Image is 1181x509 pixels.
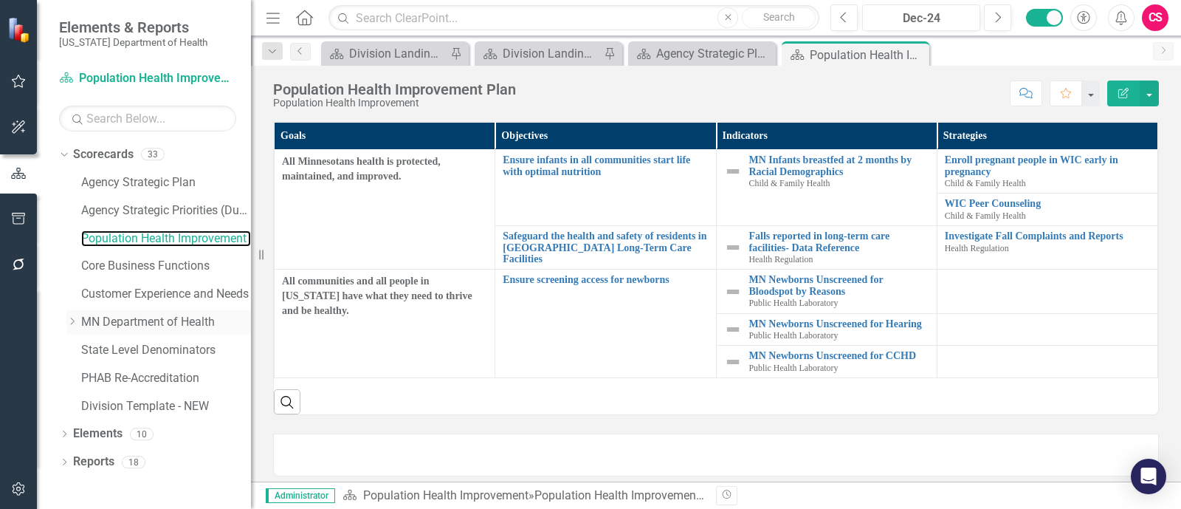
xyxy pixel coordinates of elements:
[749,363,839,373] span: Public Health Laboratory
[656,44,772,63] div: Agency Strategic Plan
[937,226,1157,270] td: Double-Click to Edit Right Click for Context Menu
[724,283,742,301] img: Not Defined
[632,44,772,63] a: Agency Strategic Plan
[325,44,447,63] a: Division Landing Page
[763,11,795,23] span: Search
[495,150,716,226] td: Double-Click to Edit Right Click for Context Menu
[716,313,937,346] td: Double-Click to Edit Right Click for Context Menu
[141,148,165,161] div: 33
[716,346,937,378] td: Double-Click to Edit Right Click for Context Menu
[81,230,251,247] a: Population Health Improvement
[81,202,251,219] a: Agency Strategic Priorities (Duplicate)
[749,330,839,341] span: Public Health Laboratory
[862,4,980,31] button: Dec-24
[749,318,929,329] a: MN Newborns Unscreened for Hearing
[275,150,495,270] td: Double-Click to Edit
[724,163,742,180] img: Not Defined
[59,106,236,131] input: Search Below...
[503,44,600,63] div: Division Landing Page
[363,488,528,502] a: Population Health Improvement
[266,488,335,503] span: Administrator
[275,270,495,378] td: Double-Click to Edit
[724,353,742,371] img: Not Defined
[59,36,207,48] small: [US_STATE] Department of Health
[867,10,975,27] div: Dec-24
[749,254,813,264] span: Health Regulation
[1142,4,1168,31] button: CS
[503,154,708,177] a: Ensure infants in all communities start life with optimal nutrition
[81,286,251,303] a: Customer Experience and Needs
[716,270,937,313] td: Double-Click to Edit Right Click for Context Menu
[282,274,487,318] span: All communities and all people in [US_STATE] have what they need to thrive and be healthy.
[7,16,33,42] img: ClearPoint Strategy
[81,370,251,387] a: PHAB Re-Accreditation
[724,239,742,256] img: Not Defined
[349,44,447,63] div: Division Landing Page
[716,226,937,270] td: Double-Click to Edit Right Click for Context Menu
[945,178,1026,188] span: Child & Family Health
[742,7,816,28] button: Search
[478,44,600,63] a: Division Landing Page
[749,230,929,253] a: Falls reported in long-term care facilities- Data Reference
[937,194,1157,226] td: Double-Click to Edit Right Click for Context Menu
[342,488,705,505] div: »
[81,398,251,415] a: Division Template - NEW
[503,274,708,285] a: Ensure screening access for newborns
[59,18,207,36] span: Elements & Reports
[73,146,134,163] a: Scorecards
[716,150,937,226] td: Double-Click to Edit Right Click for Context Menu
[937,150,1157,194] td: Double-Click to Edit Right Click for Context Menu
[810,46,926,64] div: Population Health Improvement Plan
[59,70,236,87] a: Population Health Improvement
[945,230,1150,242] a: Investigate Fall Complaints and Reports
[81,342,251,359] a: State Level Denominators
[122,456,145,468] div: 18
[749,154,929,177] a: MN Infants breastfed at 2 months by Racial Demographics
[273,98,516,109] div: Population Health Improvement
[534,488,726,502] div: Population Health Improvement Plan
[81,258,251,275] a: Core Business Functions
[1131,459,1166,494] div: Open Intercom Messenger
[130,428,154,440] div: 10
[81,174,251,191] a: Agency Strategic Plan
[73,426,123,443] a: Elements
[503,230,708,264] a: Safeguard the health and safety of residents in [GEOGRAPHIC_DATA] Long-Term Care Facilities
[945,154,1150,177] a: Enroll pregnant people in WIC early in pregnancy
[282,154,487,184] span: All Minnesotans health is protected, maintained, and improved.
[724,321,742,338] img: Not Defined
[749,178,830,188] span: Child & Family Health
[73,454,114,471] a: Reports
[945,211,1026,221] span: Child & Family Health
[328,5,819,31] input: Search ClearPoint...
[81,314,251,331] a: MN Department of Health
[749,298,839,308] span: Public Health Laboratory
[495,270,716,378] td: Double-Click to Edit Right Click for Context Menu
[945,243,1009,253] span: Health Regulation
[749,350,929,361] a: MN Newborns Unscreened for CCHD
[749,274,929,297] a: MN Newborns Unscreened for Bloodspot by Reasons
[945,198,1150,209] a: WIC Peer Counseling
[273,81,516,98] div: Population Health Improvement Plan
[495,226,716,270] td: Double-Click to Edit Right Click for Context Menu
